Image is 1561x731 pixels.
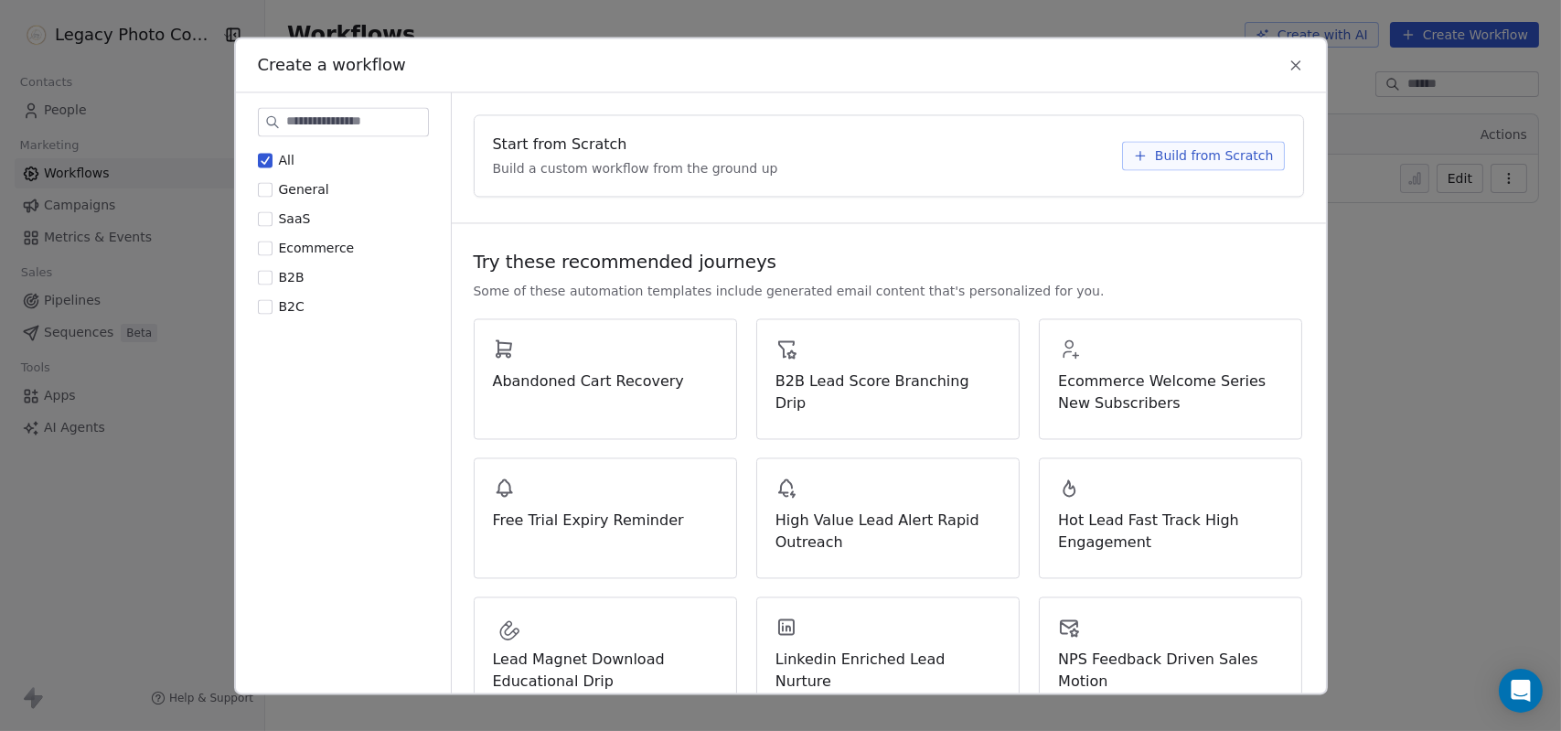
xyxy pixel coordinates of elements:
[493,159,778,177] span: Build a custom workflow from the ground up
[258,268,273,286] button: B2B
[1122,141,1285,170] button: Build from Scratch
[258,53,406,77] span: Create a workflow
[474,282,1105,300] span: Some of these automation templates include generated email content that's personalized for you.
[258,180,273,199] button: General
[775,649,1000,693] span: Linkedin Enriched Lead Nurture
[279,270,305,285] span: B2B
[493,371,718,392] span: Abandoned Cart Recovery
[1155,146,1274,165] span: Build from Scratch
[775,510,1000,554] span: High Value Lead Alert Rapid Outreach
[1058,649,1283,693] span: NPS Feedback Driven Sales Motion
[279,299,305,314] span: B2C
[258,210,273,228] button: SaaS
[279,241,355,255] span: Ecommerce
[493,134,627,156] span: Start from Scratch
[474,249,777,274] span: Try these recommended journeys
[279,153,294,167] span: All
[258,151,273,169] button: All
[1058,510,1283,554] span: Hot Lead Fast Track High Engagement
[775,371,1000,414] span: B2B Lead Score Branching Drip
[493,649,718,693] span: Lead Magnet Download Educational Drip
[258,239,273,257] button: Ecommerce
[493,510,718,532] span: Free Trial Expiry Reminder
[258,297,273,316] button: B2C
[1499,669,1543,713] div: Open Intercom Messenger
[279,211,311,226] span: SaaS
[279,182,329,197] span: General
[1058,371,1283,414] span: Ecommerce Welcome Series New Subscribers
